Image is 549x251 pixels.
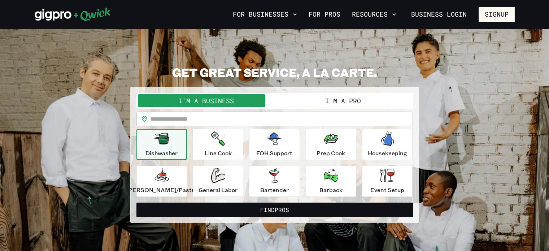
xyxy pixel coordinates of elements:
p: Housekeeping [368,149,407,157]
p: FOH Support [256,149,292,157]
button: I'm a Business [138,94,275,107]
button: Dishwasher [136,129,187,160]
p: Event Setup [370,186,404,194]
button: FOH Support [249,129,300,160]
h2: GET GREAT SERVICE, A LA CARTE. [130,65,419,79]
button: I'm a Pro [275,94,411,107]
button: Resources [349,8,399,21]
button: FindPros [136,203,413,217]
p: General Labor [199,186,238,194]
p: Line Cook [205,149,232,157]
button: Event Setup [362,166,413,197]
a: For Pros [306,8,343,21]
p: Dishwasher [145,149,178,157]
p: Prep Cook [317,149,345,157]
p: [PERSON_NAME]/Pastry [126,186,197,194]
button: Line Cook [193,129,243,160]
button: For Businesses [230,8,300,21]
button: Housekeeping [362,129,413,160]
button: Prep Cook [306,129,356,160]
a: Business Login [405,7,473,22]
p: Bartender [260,186,289,194]
p: Barback [319,186,343,194]
button: [PERSON_NAME]/Pastry [136,166,187,197]
button: General Labor [193,166,243,197]
button: Signup [479,7,515,22]
button: Barback [306,166,356,197]
button: Bartender [249,166,300,197]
